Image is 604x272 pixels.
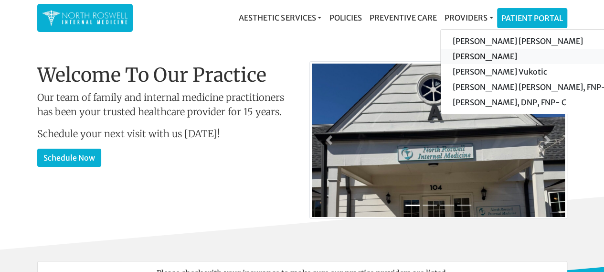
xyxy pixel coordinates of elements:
[235,8,325,27] a: Aesthetic Services
[37,127,295,141] p: Schedule your next visit with us [DATE]!
[440,8,497,27] a: Providers
[365,8,440,27] a: Preventive Care
[37,64,295,87] h1: Welcome To Our Practice
[37,149,101,167] a: Schedule Now
[498,9,567,28] a: Patient Portal
[42,9,128,27] img: North Roswell Internal Medicine
[325,8,365,27] a: Policies
[37,90,295,119] p: Our team of family and internal medicine practitioners has been your trusted healthcare provider ...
